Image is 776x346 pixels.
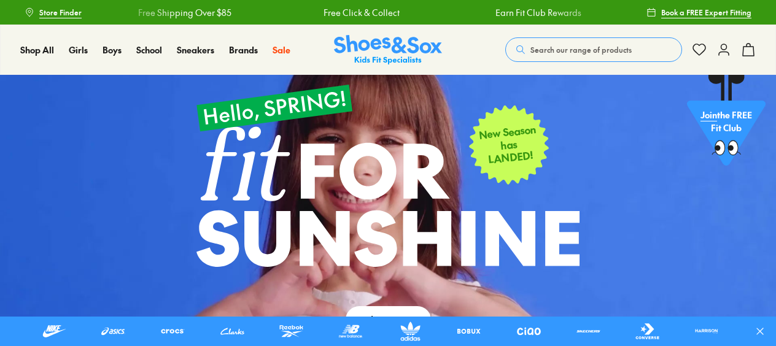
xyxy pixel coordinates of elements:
[661,7,751,18] span: Book a FREE Expert Fitting
[530,44,632,55] span: Search our range of products
[138,6,231,19] a: Free Shipping Over $85
[700,109,717,121] span: Join
[646,1,751,23] a: Book a FREE Expert Fitting
[103,44,122,56] a: Boys
[334,35,442,65] img: SNS_Logo_Responsive.svg
[687,74,766,172] a: Jointhe FREE Fit Club
[346,306,431,333] a: Shop New
[177,44,214,56] a: Sneakers
[323,6,399,19] a: Free Click & Collect
[273,44,290,56] a: Sale
[20,44,54,56] a: Shop All
[229,44,258,56] a: Brands
[334,35,442,65] a: Shoes & Sox
[505,37,682,62] button: Search our range of products
[495,6,581,19] a: Earn Fit Club Rewards
[687,99,766,144] p: the FREE Fit Club
[25,1,82,23] a: Store Finder
[136,44,162,56] a: School
[39,7,82,18] span: Store Finder
[69,44,88,56] a: Girls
